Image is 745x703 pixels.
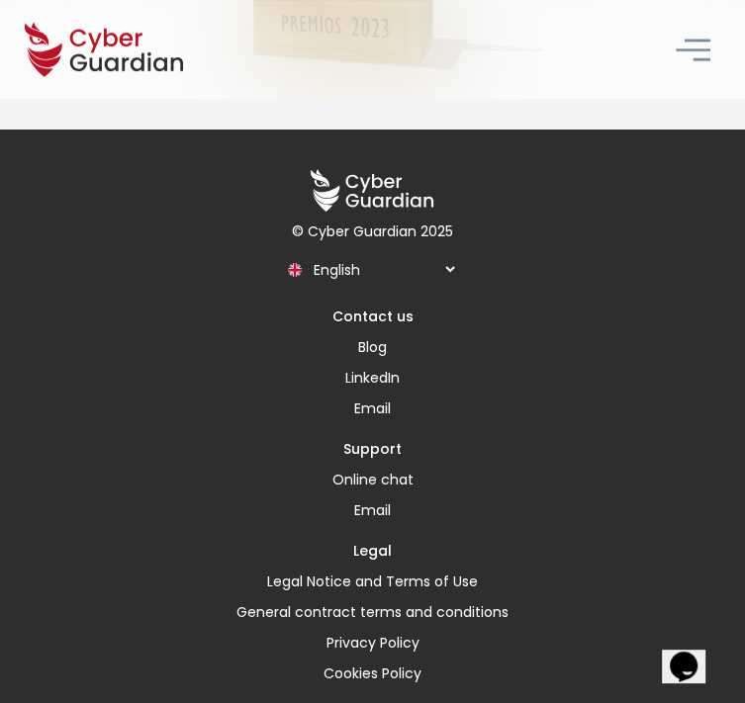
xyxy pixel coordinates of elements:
[353,541,392,562] h3: Legal
[324,663,421,684] button: Cookies Policy
[326,633,419,654] a: Privacy Policy
[358,337,387,358] a: Blog
[292,221,453,242] p: © Cyber Guardian 2025
[343,439,402,460] h3: Support
[332,470,414,490] button: Online chat
[345,368,400,389] a: LinkedIn
[236,602,509,623] a: General contract terms and conditions
[354,500,391,521] a: Email
[662,624,725,683] iframe: chat widget
[267,571,478,592] a: Legal Notice and Terms of Use
[332,307,414,327] h3: Contact us
[354,398,391,419] a: Email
